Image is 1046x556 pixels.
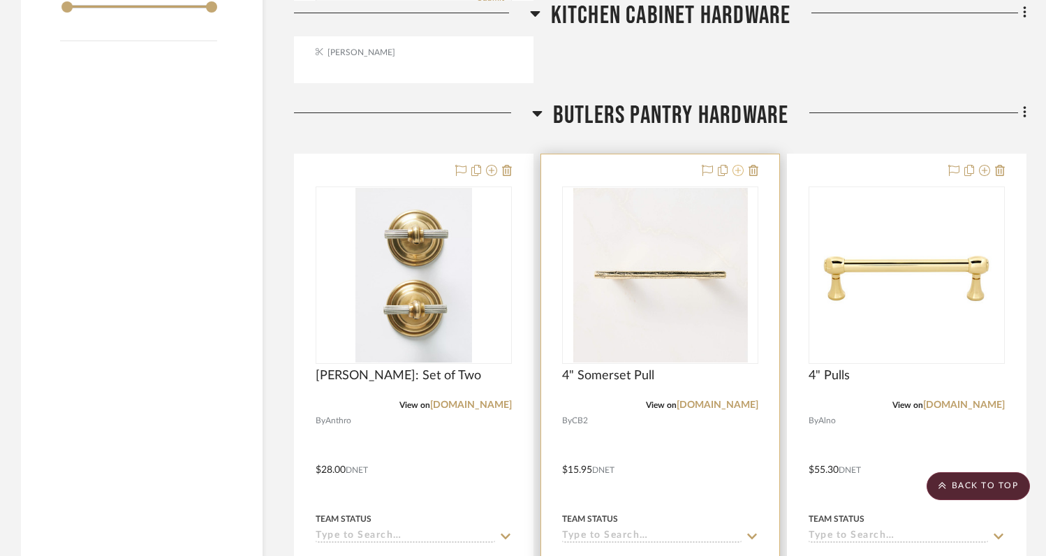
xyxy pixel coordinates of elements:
div: 0 [563,187,758,363]
span: 4" Pulls [809,368,850,383]
img: 4" Pulls [820,188,994,363]
div: 0 [809,187,1004,363]
span: By [316,414,325,427]
span: 4" Somerset Pull [562,368,654,383]
span: View on [399,401,430,409]
scroll-to-top-button: BACK TO TOP [927,472,1030,500]
a: [DOMAIN_NAME] [923,400,1005,410]
span: Butlers Pantry Hardware [553,101,789,131]
img: 4" Somerset Pull [573,188,748,363]
a: [DOMAIN_NAME] [430,400,512,410]
span: View on [646,401,677,409]
span: By [809,414,818,427]
span: View on [892,401,923,409]
span: Alno [818,414,836,427]
div: Team Status [316,513,371,525]
span: CB2 [572,414,588,427]
span: By [562,414,572,427]
input: Type to Search… [316,530,495,543]
input: Type to Search… [809,530,988,543]
div: 0 [316,187,511,363]
input: Type to Search… [562,530,742,543]
span: Anthro [325,414,351,427]
div: Team Status [562,513,618,525]
a: [DOMAIN_NAME] [677,400,758,410]
img: Sylvie: Set of Two [355,188,471,363]
span: [PERSON_NAME]: Set of Two [316,368,481,383]
div: Team Status [809,513,864,525]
